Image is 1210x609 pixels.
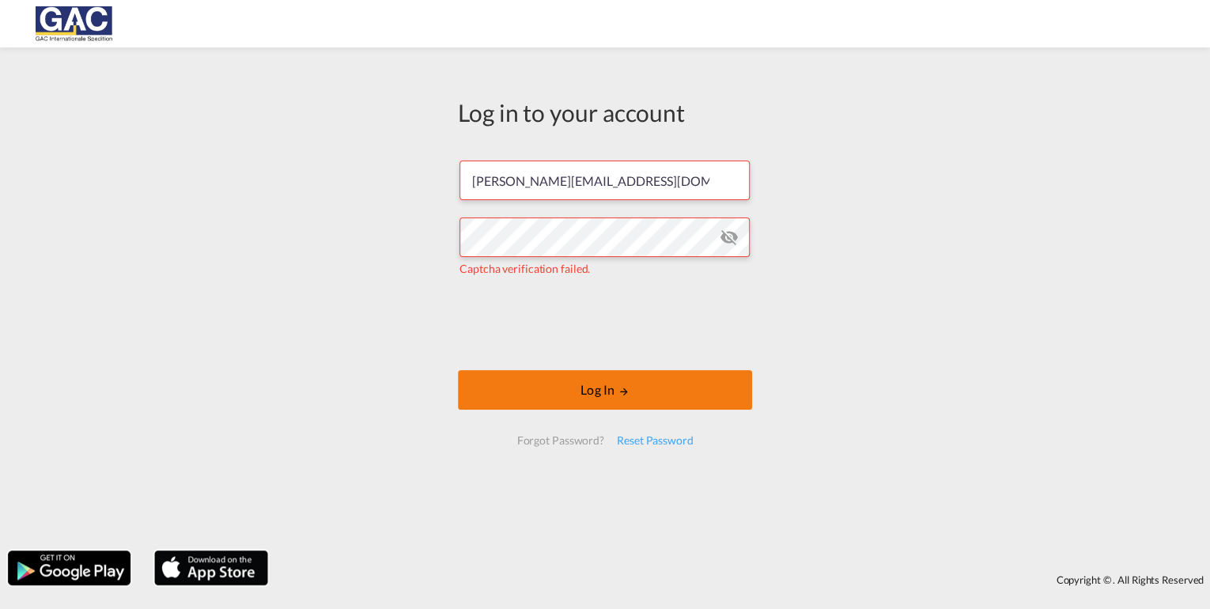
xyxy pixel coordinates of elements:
[276,566,1210,593] div: Copyright © . All Rights Reserved
[153,549,270,587] img: apple.png
[510,426,610,455] div: Forgot Password?
[459,161,750,200] input: Enter email/phone number
[459,262,590,275] span: Captcha verification failed.
[6,549,132,587] img: google.png
[611,426,700,455] div: Reset Password
[458,370,752,410] button: LOGIN
[485,293,725,354] iframe: reCAPTCHA
[24,6,130,42] img: 9f305d00dc7b11eeb4548362177db9c3.png
[720,228,739,247] md-icon: icon-eye-off
[458,96,752,129] div: Log in to your account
